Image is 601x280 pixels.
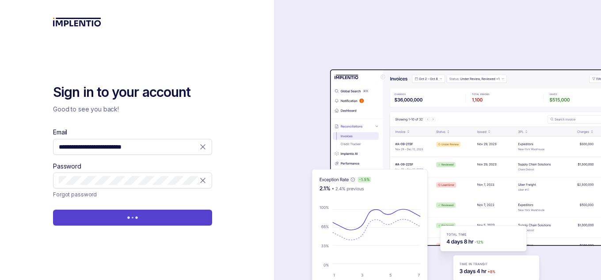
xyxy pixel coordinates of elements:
[53,128,67,137] label: Email
[53,18,101,27] img: logo
[53,190,97,199] p: Forgot password
[53,84,212,101] h2: Sign in to your account
[53,162,81,171] label: Password
[53,190,97,199] a: Link Forgot password
[53,105,212,114] p: Good to see you back!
